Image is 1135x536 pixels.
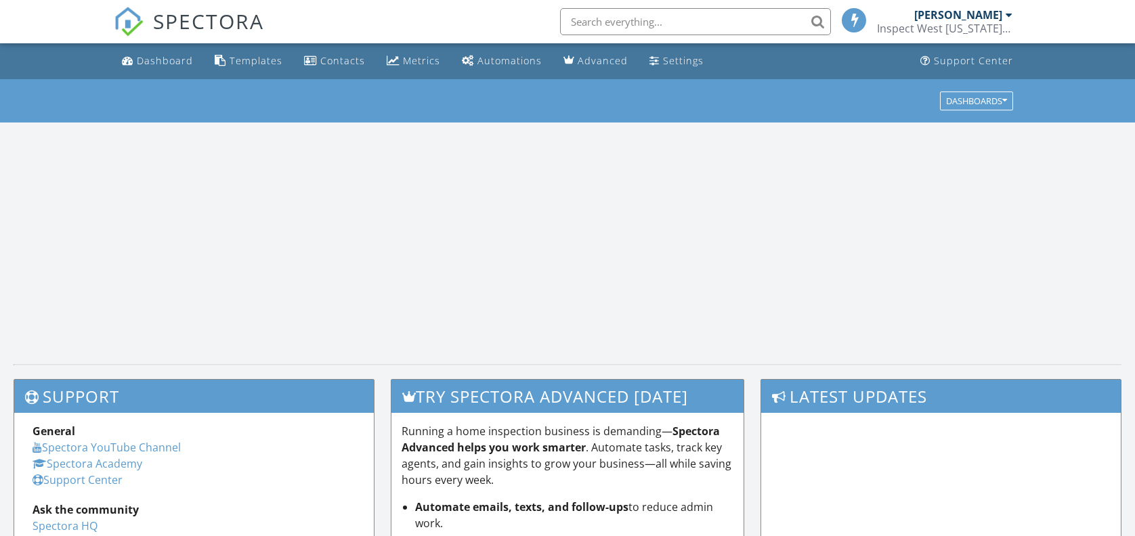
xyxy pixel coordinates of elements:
[391,380,743,413] h3: Try spectora advanced [DATE]
[137,54,193,67] div: Dashboard
[560,8,831,35] input: Search everything...
[415,499,628,514] strong: Automate emails, texts, and follow-ups
[33,456,142,471] a: Spectora Academy
[33,472,123,487] a: Support Center
[914,8,1002,22] div: [PERSON_NAME]
[402,423,733,488] p: Running a home inspection business is demanding— . Automate tasks, track key agents, and gain ins...
[209,49,288,74] a: Templates
[644,49,709,74] a: Settings
[940,91,1013,110] button: Dashboards
[578,54,628,67] div: Advanced
[114,7,144,37] img: The Best Home Inspection Software - Spectora
[230,54,282,67] div: Templates
[381,49,446,74] a: Metrics
[477,54,542,67] div: Automations
[33,518,98,533] a: Spectora HQ
[915,49,1019,74] a: Support Center
[14,380,374,413] h3: Support
[456,49,547,74] a: Automations (Basic)
[663,54,704,67] div: Settings
[33,424,75,439] strong: General
[946,96,1007,106] div: Dashboards
[299,49,370,74] a: Contacts
[33,501,356,518] div: Ask the community
[33,440,181,455] a: Spectora YouTube Channel
[558,49,633,74] a: Advanced
[114,18,264,47] a: SPECTORA
[761,380,1121,413] h3: Latest Updates
[877,22,1012,35] div: Inspect West Georgia LLC
[415,499,733,531] li: to reduce admin work.
[402,424,720,455] strong: Spectora Advanced helps you work smarter
[116,49,198,74] a: Dashboard
[320,54,365,67] div: Contacts
[934,54,1013,67] div: Support Center
[403,54,440,67] div: Metrics
[153,7,264,35] span: SPECTORA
